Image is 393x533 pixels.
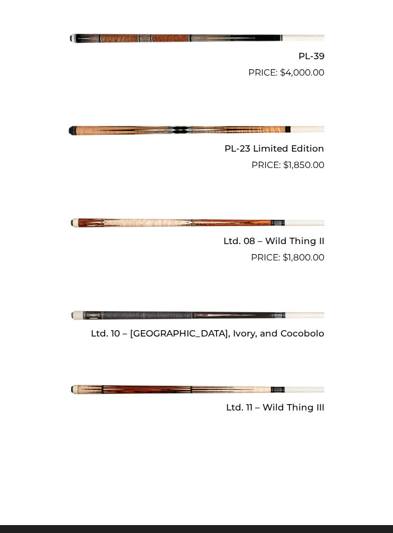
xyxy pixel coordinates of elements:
[283,252,324,263] bdi: 1,800.00
[69,109,324,152] img: PL-23 Limited Edition
[69,368,324,417] a: Ltd. 11 – Wild Thing III
[69,202,324,264] a: Ltd. 08 – Wild Thing II $1,800.00
[280,67,324,78] bdi: 4,000.00
[69,294,324,343] a: Ltd. 10 – [GEOGRAPHIC_DATA], Ivory, and Cocobolo
[283,252,288,263] span: $
[69,109,324,172] a: PL-23 Limited Edition $1,850.00
[280,67,285,78] span: $
[69,17,324,60] img: PL-39
[283,160,288,170] span: $
[69,323,324,343] h2: Ltd. 10 – [GEOGRAPHIC_DATA], Ivory, and Cocobolo
[69,368,324,411] img: Ltd. 11 - Wild Thing III
[283,160,324,170] bdi: 1,850.00
[69,17,324,79] a: PL-39 $4,000.00
[69,294,324,337] img: Ltd. 10 - Ebony, Ivory, and Cocobolo
[69,202,324,245] img: Ltd. 08 - Wild Thing II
